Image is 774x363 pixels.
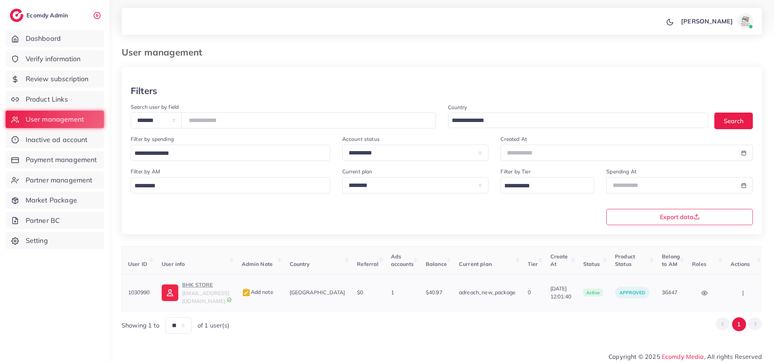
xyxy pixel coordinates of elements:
span: Verify information [26,54,81,64]
span: Actions [731,261,750,267]
a: Product Links [6,91,104,108]
a: Dashboard [6,30,104,47]
span: [DATE] 12:01:40 [550,285,571,300]
span: of 1 user(s) [198,321,229,330]
img: admin_note.cdd0b510.svg [242,288,251,297]
label: Country [448,103,467,111]
p: [PERSON_NAME] [681,17,733,26]
a: Verify information [6,50,104,68]
span: Product Status [615,253,635,267]
a: Ecomdy Media [662,353,704,360]
span: Tier [528,261,538,267]
span: $0 [357,289,363,296]
span: Partner BC [26,216,60,226]
span: Dashboard [26,34,61,43]
a: [PERSON_NAME]avatar [677,14,756,29]
label: Spending At [606,168,637,175]
button: Go to page 1 [732,317,746,331]
span: Inactive ad account [26,135,88,145]
div: Search for option [131,145,330,161]
a: logoEcomdy Admin [10,9,70,22]
span: [EMAIL_ADDRESS][DOMAIN_NAME] [182,290,229,304]
span: Status [583,261,600,267]
span: Create At [550,253,568,267]
a: Payment management [6,151,104,168]
span: Setting [26,236,48,246]
span: User management [26,114,84,124]
input: Search for option [132,180,320,192]
span: Admin Note [242,261,273,267]
div: Search for option [501,177,594,193]
p: BHK STORE [182,280,229,289]
img: ic-user-info.36bf1079.svg [162,284,178,301]
button: Export data [606,209,753,225]
span: , All rights Reserved [704,352,762,361]
span: 1 [391,289,394,296]
span: Ads accounts [391,253,414,267]
span: Country [290,261,310,267]
label: Search user by field [131,103,179,111]
span: 0 [528,289,531,296]
span: Showing 1 to [122,321,159,330]
img: 9CAL8B2pu8EFxCJHYAAAAldEVYdGRhdGU6Y3JlYXRlADIwMjItMTItMDlUMDQ6NTg6MzkrMDA6MDBXSlgLAAAAJXRFWHRkYXR... [227,297,232,303]
label: Account status [342,135,380,143]
img: logo [10,9,23,22]
button: Search [714,113,753,129]
span: Partner management [26,175,93,185]
span: Market Package [26,195,77,205]
input: Search for option [502,180,584,192]
a: Partner BC [6,212,104,229]
a: BHK STORE[EMAIL_ADDRESS][DOMAIN_NAME] [162,280,229,305]
span: [GEOGRAPHIC_DATA] [290,289,345,296]
span: User info [162,261,185,267]
span: Review subscription [26,74,89,84]
span: Export data [660,214,700,220]
a: Partner management [6,171,104,189]
a: Market Package [6,192,104,209]
h2: Ecomdy Admin [26,12,70,19]
input: Search for option [449,115,699,127]
a: User management [6,111,104,128]
span: $40.97 [426,289,442,296]
span: Referral [357,261,379,267]
span: Payment management [26,155,97,165]
span: Product Links [26,94,68,104]
label: Created At [501,135,527,143]
img: avatar [738,14,753,29]
span: Roles [692,261,706,267]
span: User ID [128,261,147,267]
div: Search for option [131,177,330,193]
span: 1030990 [128,289,150,296]
a: Inactive ad account [6,131,104,148]
a: Review subscription [6,70,104,88]
span: Balance [426,261,447,267]
span: Current plan [459,261,492,267]
label: Current plan [342,168,372,175]
h3: Filters [131,85,157,96]
span: Belong to AM [662,253,680,267]
h3: User management [122,47,208,58]
span: Add note [242,289,273,295]
span: active [583,289,603,297]
div: Search for option [448,113,709,128]
label: Filter by Tier [501,168,530,175]
span: approved [620,290,645,295]
label: Filter by AM [131,168,160,175]
span: Copyright © 2025 [609,352,762,361]
ul: Pagination [716,317,762,331]
a: Setting [6,232,104,249]
input: Search for option [132,148,320,159]
span: adreach_new_package [459,289,516,296]
label: Filter by spending [131,135,174,143]
span: 36447 [662,289,677,296]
